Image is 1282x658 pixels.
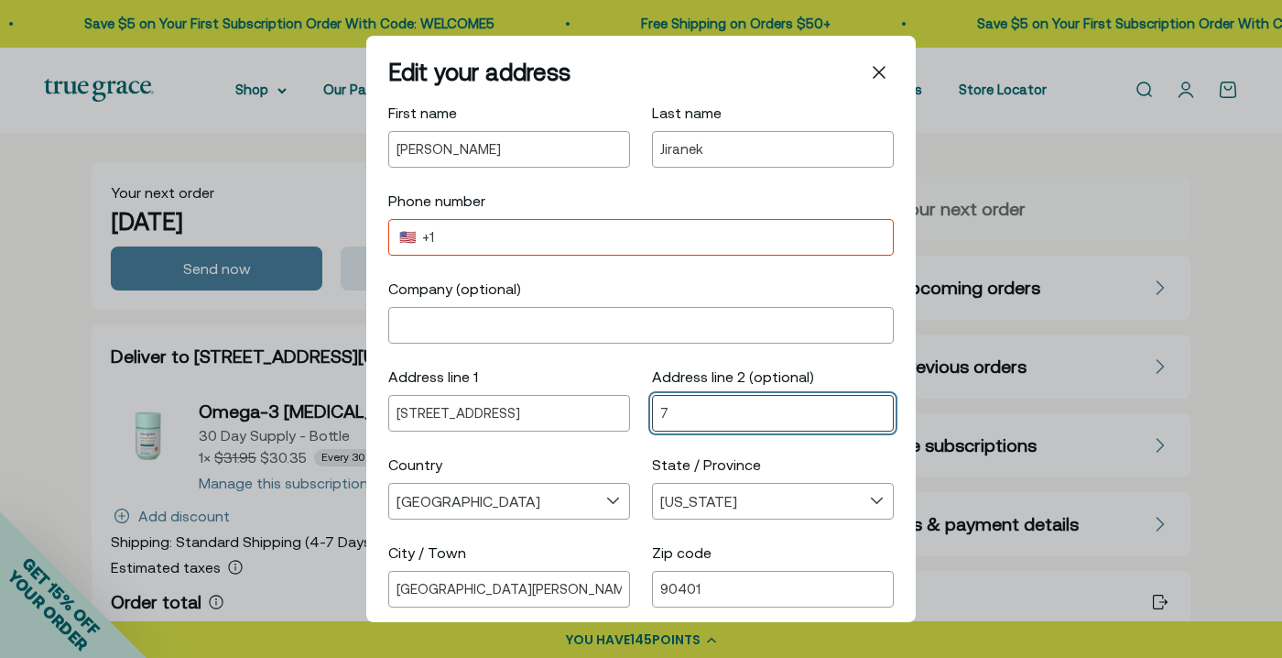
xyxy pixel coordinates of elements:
input: +1 1111111111 [422,229,885,245]
span: Country [388,456,442,473]
span: City / Town [388,544,466,561]
div: 🇺🇸 [399,230,417,244]
span: Address line 1 [388,368,478,385]
span: Zip code [652,544,712,561]
span: Close [864,58,894,87]
span: Address line 2 (optional) [652,368,814,385]
span: Phone number [388,192,485,209]
span: State / Province [652,456,761,473]
span: Company (optional) [388,280,521,297]
span: First name [388,104,457,121]
span: Last name [652,104,722,121]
